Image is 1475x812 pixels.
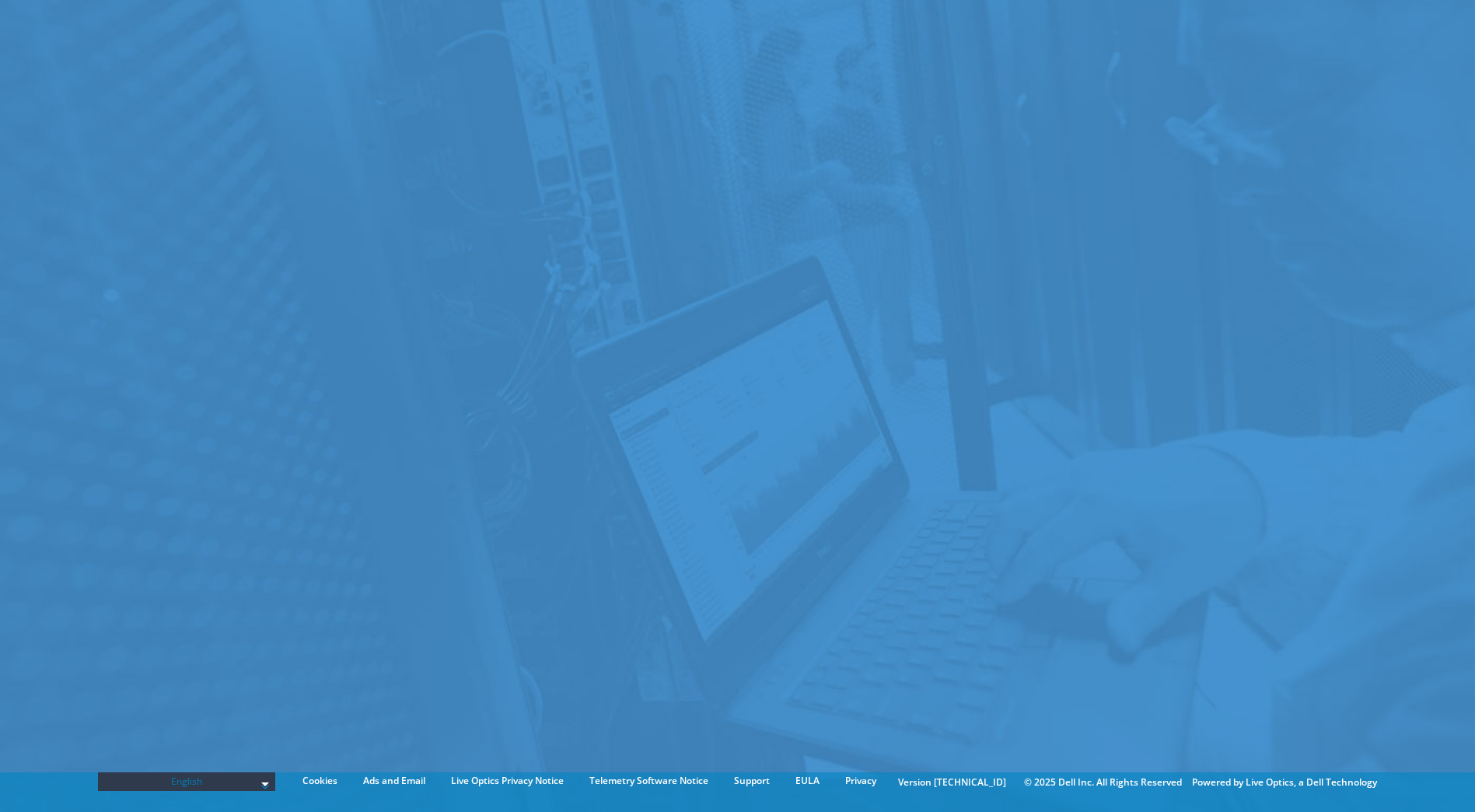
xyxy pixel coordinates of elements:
a: Cookies [291,772,349,789]
li: Version [TECHNICAL_ID] [890,774,1014,791]
a: Telemetry Software Notice [578,772,720,789]
a: EULA [784,772,831,789]
li: Powered by Live Optics, a Dell Technology [1192,774,1377,791]
a: Support [722,772,781,789]
a: Live Optics Privacy Notice [439,772,575,789]
span: English [106,772,267,791]
a: Ads and Email [351,772,437,789]
a: Privacy [834,772,888,789]
li: © 2025 Dell Inc. All Rights Reserved [1016,774,1190,791]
